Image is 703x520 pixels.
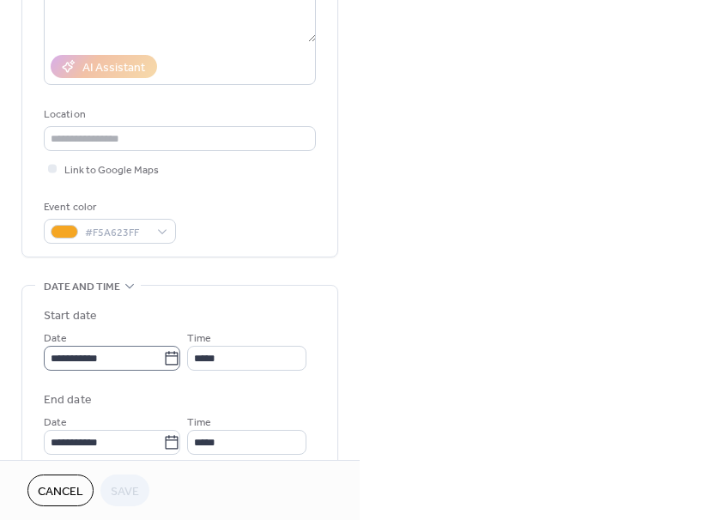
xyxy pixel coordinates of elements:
[44,278,120,296] span: Date and time
[187,330,211,348] span: Time
[44,198,173,216] div: Event color
[44,391,92,409] div: End date
[44,106,312,124] div: Location
[44,307,97,325] div: Start date
[44,414,67,432] span: Date
[187,414,211,432] span: Time
[27,475,94,506] button: Cancel
[85,224,148,242] span: #F5A623FF
[38,483,83,501] span: Cancel
[44,330,67,348] span: Date
[64,161,159,179] span: Link to Google Maps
